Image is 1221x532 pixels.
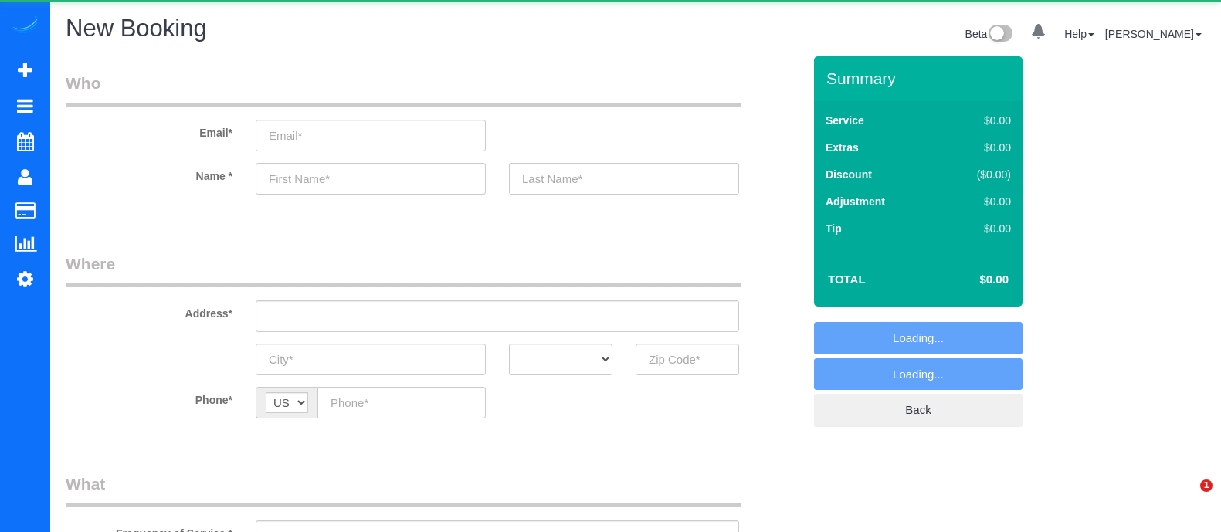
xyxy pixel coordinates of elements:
[965,28,1013,40] a: Beta
[636,344,739,375] input: Zip Code*
[814,394,1023,426] a: Back
[826,140,859,155] label: Extras
[66,15,207,42] span: New Booking
[66,252,741,287] legend: Where
[54,163,244,184] label: Name *
[54,120,244,141] label: Email*
[826,167,872,182] label: Discount
[256,163,486,195] input: First Name*
[66,72,741,107] legend: Who
[826,221,842,236] label: Tip
[987,25,1012,45] img: New interface
[1064,28,1094,40] a: Help
[826,194,885,209] label: Adjustment
[54,300,244,321] label: Address*
[826,113,864,128] label: Service
[66,473,741,507] legend: What
[256,120,486,151] input: Email*
[934,273,1009,286] h4: $0.00
[1168,479,1206,517] iframe: Intercom live chat
[317,387,486,418] input: Phone*
[9,15,40,37] img: Automaid Logo
[54,387,244,408] label: Phone*
[509,163,739,195] input: Last Name*
[1200,479,1213,492] span: 1
[945,221,1011,236] div: $0.00
[945,113,1011,128] div: $0.00
[945,194,1011,209] div: $0.00
[256,344,486,375] input: City*
[945,140,1011,155] div: $0.00
[826,69,1015,87] h3: Summary
[1105,28,1202,40] a: [PERSON_NAME]
[828,273,866,286] strong: Total
[945,167,1011,182] div: ($0.00)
